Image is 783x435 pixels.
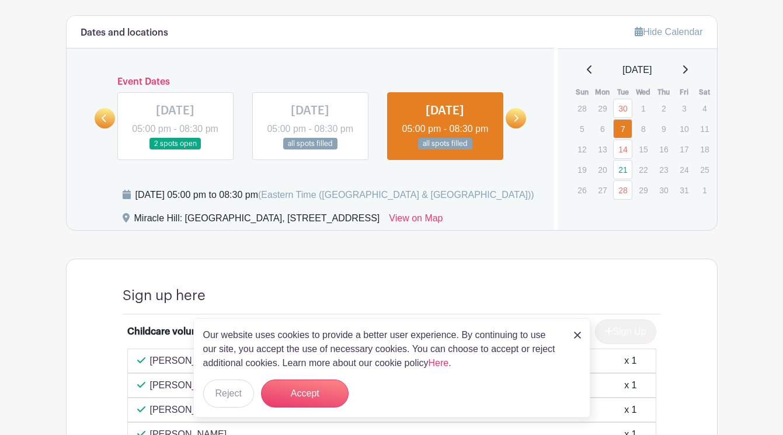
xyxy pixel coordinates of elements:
[633,86,653,98] th: Wed
[674,140,694,158] p: 17
[624,378,636,392] div: x 1
[674,120,694,138] p: 10
[674,161,694,179] p: 24
[674,99,694,117] p: 3
[115,76,506,88] h6: Event Dates
[123,287,206,304] h4: Sign up here
[613,160,632,179] a: 21
[613,140,632,159] a: 14
[134,211,380,230] div: Miracle Hill: [GEOGRAPHIC_DATA], [STREET_ADDRESS]
[203,380,254,408] button: Reject
[674,86,694,98] th: Fri
[135,188,534,202] div: [DATE] 05:00 pm to 08:30 pm
[654,99,673,117] p: 2
[654,140,673,158] p: 16
[261,380,349,408] button: Accept
[634,161,653,179] p: 22
[572,161,591,179] p: 19
[150,378,227,392] p: [PERSON_NAME]
[593,99,612,117] p: 29
[429,358,449,368] a: Here
[613,180,632,200] a: 28
[389,211,443,230] a: View on Map
[695,99,714,117] p: 4
[613,119,632,138] a: 7
[572,86,592,98] th: Sun
[674,181,694,199] p: 31
[127,325,215,339] div: Childcare volunteer
[634,99,653,117] p: 1
[653,86,674,98] th: Thu
[654,120,673,138] p: 9
[572,140,591,158] p: 12
[572,181,591,199] p: 26
[634,120,653,138] p: 8
[622,63,652,77] span: [DATE]
[654,181,673,199] p: 30
[150,354,227,368] p: [PERSON_NAME]
[81,27,168,39] h6: Dates and locations
[695,161,714,179] p: 25
[624,354,636,368] div: x 1
[613,86,633,98] th: Tue
[150,403,307,417] p: [PERSON_NAME] [PERSON_NAME]
[203,328,562,370] p: Our website uses cookies to provide a better user experience. By continuing to use our site, you ...
[593,140,612,158] p: 13
[624,403,636,417] div: x 1
[634,181,653,199] p: 29
[694,86,715,98] th: Sat
[634,140,653,158] p: 15
[574,332,581,339] img: close_button-5f87c8562297e5c2d7936805f587ecaba9071eb48480494691a3f1689db116b3.svg
[695,181,714,199] p: 1
[695,120,714,138] p: 11
[592,86,613,98] th: Mon
[695,140,714,158] p: 18
[258,190,534,200] span: (Eastern Time ([GEOGRAPHIC_DATA] & [GEOGRAPHIC_DATA]))
[613,99,632,118] a: 30
[593,161,612,179] p: 20
[635,27,702,37] a: Hide Calendar
[593,120,612,138] p: 6
[654,161,673,179] p: 23
[572,120,591,138] p: 5
[593,181,612,199] p: 27
[572,99,591,117] p: 28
